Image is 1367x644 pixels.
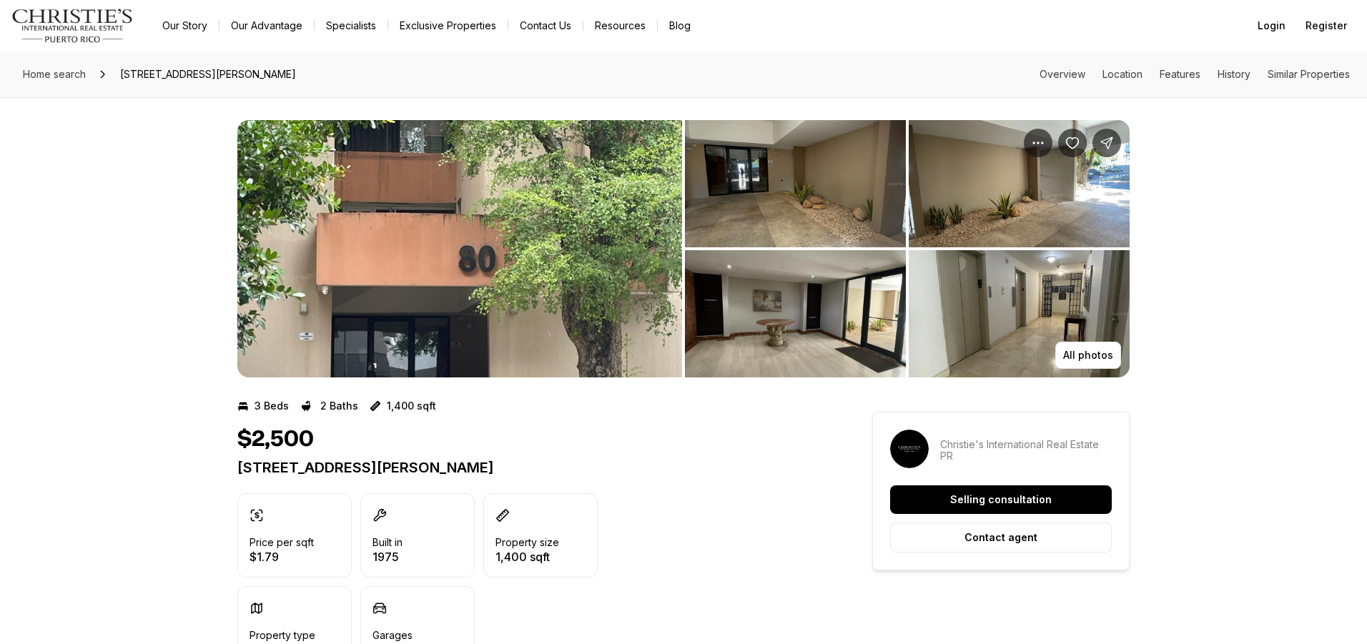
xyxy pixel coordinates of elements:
[940,439,1112,462] p: Christie's International Real Estate PR
[890,485,1112,514] button: Selling consultation
[1249,11,1294,40] button: Login
[1258,20,1285,31] span: Login
[685,250,906,377] button: View image gallery
[909,120,1130,247] button: View image gallery
[372,630,413,641] p: Garages
[950,494,1052,505] p: Selling consultation
[1055,342,1121,369] button: All photos
[1040,69,1350,80] nav: Page section menu
[320,400,358,412] p: 2 Baths
[495,537,559,548] p: Property size
[250,537,314,548] p: Price per sqft
[909,250,1130,377] button: View image gallery
[237,120,682,377] button: View image gallery
[219,16,314,36] a: Our Advantage
[1102,68,1143,80] a: Skip to: Location
[685,120,906,247] button: View image gallery
[23,68,86,80] span: Home search
[250,630,315,641] p: Property type
[1063,350,1113,361] p: All photos
[1058,129,1087,157] button: Save Property: 80 KINGS COURT #2
[1306,20,1347,31] span: Register
[1297,11,1356,40] button: Register
[11,9,134,43] img: logo
[658,16,702,36] a: Blog
[387,400,436,412] p: 1,400 sqft
[1024,129,1052,157] button: Property options
[583,16,657,36] a: Resources
[315,16,388,36] a: Specialists
[114,63,302,86] span: [STREET_ADDRESS][PERSON_NAME]
[890,522,1112,553] button: Contact agent
[250,551,314,563] p: $1.79
[237,120,682,377] li: 1 of 5
[1040,68,1085,80] a: Skip to: Overview
[1268,68,1350,80] a: Skip to: Similar Properties
[372,537,403,548] p: Built in
[372,551,403,563] p: 1975
[495,551,559,563] p: 1,400 sqft
[237,459,821,476] p: [STREET_ADDRESS][PERSON_NAME]
[1092,129,1121,157] button: Share Property: 80 KINGS COURT #2
[1160,68,1200,80] a: Skip to: Features
[388,16,508,36] a: Exclusive Properties
[237,120,1130,377] div: Listing Photos
[237,426,314,453] h1: $2,500
[685,120,1130,377] li: 2 of 5
[1218,68,1250,80] a: Skip to: History
[508,16,583,36] button: Contact Us
[964,532,1037,543] p: Contact agent
[255,400,289,412] p: 3 Beds
[151,16,219,36] a: Our Story
[17,63,92,86] a: Home search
